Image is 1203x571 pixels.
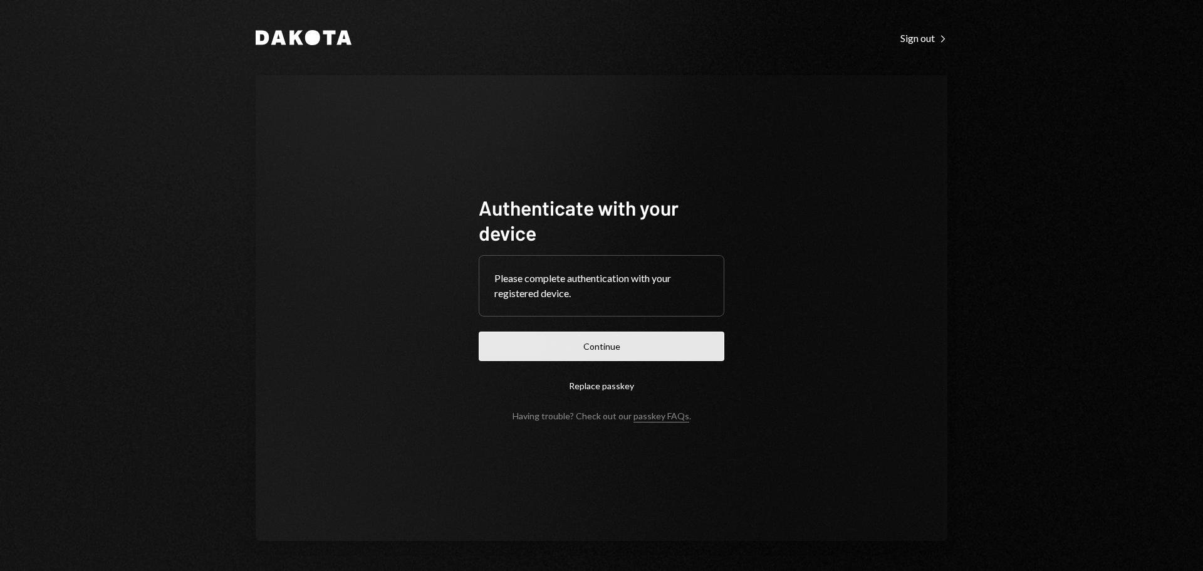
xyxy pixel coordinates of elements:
[900,31,947,45] a: Sign out
[513,411,691,421] div: Having trouble? Check out our .
[633,411,689,422] a: passkey FAQs
[479,371,724,401] button: Replace passkey
[900,32,947,45] div: Sign out
[494,271,709,301] div: Please complete authentication with your registered device.
[479,195,724,245] h1: Authenticate with your device
[479,332,724,361] button: Continue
